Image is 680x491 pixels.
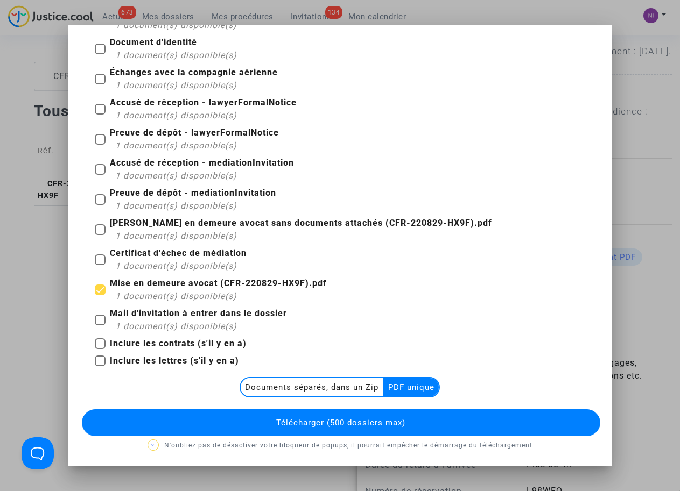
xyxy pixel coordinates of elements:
span: 1 document(s) disponible(s) [115,140,237,151]
span: 1 document(s) disponible(s) [115,170,237,181]
span: ? [151,443,155,449]
b: Accusé de réception - lawyerFormalNotice [110,97,297,108]
b: Document d'identité [110,37,197,47]
b: Preuve de dépôt - mediationInvitation [110,188,276,198]
b: Preuve de dépôt - lawyerFormalNotice [110,127,279,138]
span: 1 document(s) disponible(s) [115,201,237,211]
span: 1 document(s) disponible(s) [115,291,237,301]
span: 1 document(s) disponible(s) [115,321,237,331]
span: 1 document(s) disponible(s) [115,261,237,271]
span: Télécharger (500 dossiers max) [276,418,405,428]
span: 1 document(s) disponible(s) [115,110,237,120]
span: 1 document(s) disponible(s) [115,231,237,241]
button: Télécharger (500 dossiers max) [82,409,600,436]
b: Certificat d'échec de médiation [110,248,247,258]
b: Accusé de réception - mediationInvitation [110,158,294,168]
multi-toggle-item: PDF unique [384,378,439,396]
b: Mail d'invitation à entrer dans le dossier [110,308,287,318]
span: 1 document(s) disponible(s) [115,20,237,30]
b: Inclure les contrats (s'il y en a) [110,338,247,348]
iframe: Help Scout Beacon - Open [22,437,54,469]
p: N'oubliez pas de désactiver votre bloqueur de popups, il pourrait empêcher le démarrage du téléch... [81,439,599,452]
b: Inclure les lettres (s'il y en a) [110,355,239,366]
b: Mise en demeure avocat (CFR-220829-HX9F).pdf [110,278,327,288]
span: 1 document(s) disponible(s) [115,50,237,60]
b: [PERSON_NAME] en demeure avocat sans documents attachés (CFR-220829-HX9F).pdf [110,218,492,228]
b: Échanges avec la compagnie aérienne [110,67,278,77]
multi-toggle-item: Documents séparés, dans un Zip [241,378,384,396]
span: 1 document(s) disponible(s) [115,80,237,90]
